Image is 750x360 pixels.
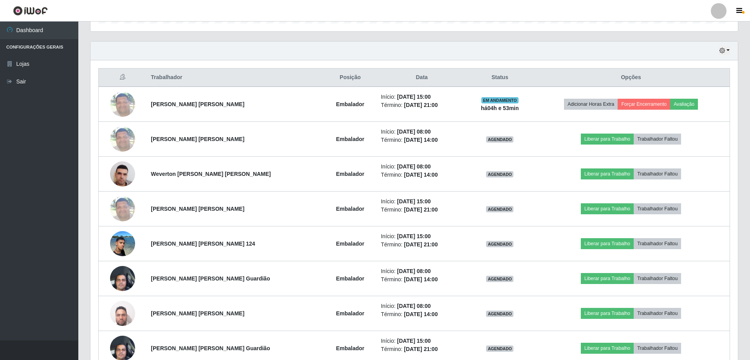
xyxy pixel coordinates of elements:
[404,172,438,178] time: [DATE] 14:00
[146,69,324,87] th: Trabalhador
[532,69,730,87] th: Opções
[397,303,431,309] time: [DATE] 08:00
[151,275,270,282] strong: [PERSON_NAME] [PERSON_NAME] Guardião
[634,343,681,354] button: Trabalhador Faltou
[397,163,431,170] time: [DATE] 08:00
[634,308,681,319] button: Trabalhador Faltou
[151,171,271,177] strong: Weverton [PERSON_NAME] [PERSON_NAME]
[336,345,364,351] strong: Embalador
[581,203,634,214] button: Liberar para Trabalho
[486,136,513,143] span: AGENDADO
[670,99,698,110] button: Avaliação
[151,345,270,351] strong: [PERSON_NAME] [PERSON_NAME] Guardião
[151,136,244,142] strong: [PERSON_NAME] [PERSON_NAME]
[151,310,244,317] strong: [PERSON_NAME] [PERSON_NAME]
[581,308,634,319] button: Liberar para Trabalho
[381,302,463,310] li: Início:
[376,69,467,87] th: Data
[404,137,438,143] time: [DATE] 14:00
[404,241,438,248] time: [DATE] 21:00
[581,168,634,179] button: Liberar para Trabalho
[397,338,431,344] time: [DATE] 15:00
[404,346,438,352] time: [DATE] 21:00
[467,69,532,87] th: Status
[634,273,681,284] button: Trabalhador Faltou
[381,267,463,275] li: Início:
[481,105,519,111] strong: há 04 h e 53 min
[381,197,463,206] li: Início:
[110,122,135,156] img: 1697490161329.jpeg
[336,241,364,247] strong: Embalador
[381,275,463,284] li: Término:
[381,241,463,249] li: Término:
[581,343,634,354] button: Liberar para Trabalho
[397,128,431,135] time: [DATE] 08:00
[397,268,431,274] time: [DATE] 08:00
[110,87,135,121] img: 1697490161329.jpeg
[581,134,634,145] button: Liberar para Trabalho
[381,310,463,318] li: Término:
[13,6,48,16] img: CoreUI Logo
[110,297,135,330] img: 1729168499099.jpeg
[381,101,463,109] li: Término:
[618,99,670,110] button: Forçar Encerramento
[381,171,463,179] li: Término:
[634,168,681,179] button: Trabalhador Faltou
[336,171,364,177] strong: Embalador
[110,227,135,260] img: 1751414537713.jpeg
[381,93,463,101] li: Início:
[397,198,431,204] time: [DATE] 15:00
[486,206,513,212] span: AGENDADO
[486,311,513,317] span: AGENDADO
[486,171,513,177] span: AGENDADO
[336,310,364,317] strong: Embalador
[397,94,431,100] time: [DATE] 15:00
[381,128,463,136] li: Início:
[381,232,463,241] li: Início:
[324,69,376,87] th: Posição
[564,99,618,110] button: Adicionar Horas Extra
[404,206,438,213] time: [DATE] 21:00
[634,203,681,214] button: Trabalhador Faltou
[151,101,244,107] strong: [PERSON_NAME] [PERSON_NAME]
[336,206,364,212] strong: Embalador
[151,241,255,247] strong: [PERSON_NAME] [PERSON_NAME] 124
[381,345,463,353] li: Término:
[634,134,681,145] button: Trabalhador Faltou
[381,136,463,144] li: Término:
[581,273,634,284] button: Liberar para Trabalho
[486,241,513,247] span: AGENDADO
[336,136,364,142] strong: Embalador
[404,311,438,317] time: [DATE] 14:00
[397,233,431,239] time: [DATE] 15:00
[110,262,135,295] img: 1699265783839.jpeg
[634,238,681,249] button: Trabalhador Faltou
[336,275,364,282] strong: Embalador
[336,101,364,107] strong: Embalador
[581,238,634,249] button: Liberar para Trabalho
[110,192,135,225] img: 1697490161329.jpeg
[486,346,513,352] span: AGENDADO
[381,206,463,214] li: Término:
[381,163,463,171] li: Início:
[404,276,438,282] time: [DATE] 14:00
[110,157,135,190] img: 1752584852872.jpeg
[404,102,438,108] time: [DATE] 21:00
[481,97,519,103] span: EM ANDAMENTO
[381,337,463,345] li: Início:
[151,206,244,212] strong: [PERSON_NAME] [PERSON_NAME]
[486,276,513,282] span: AGENDADO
